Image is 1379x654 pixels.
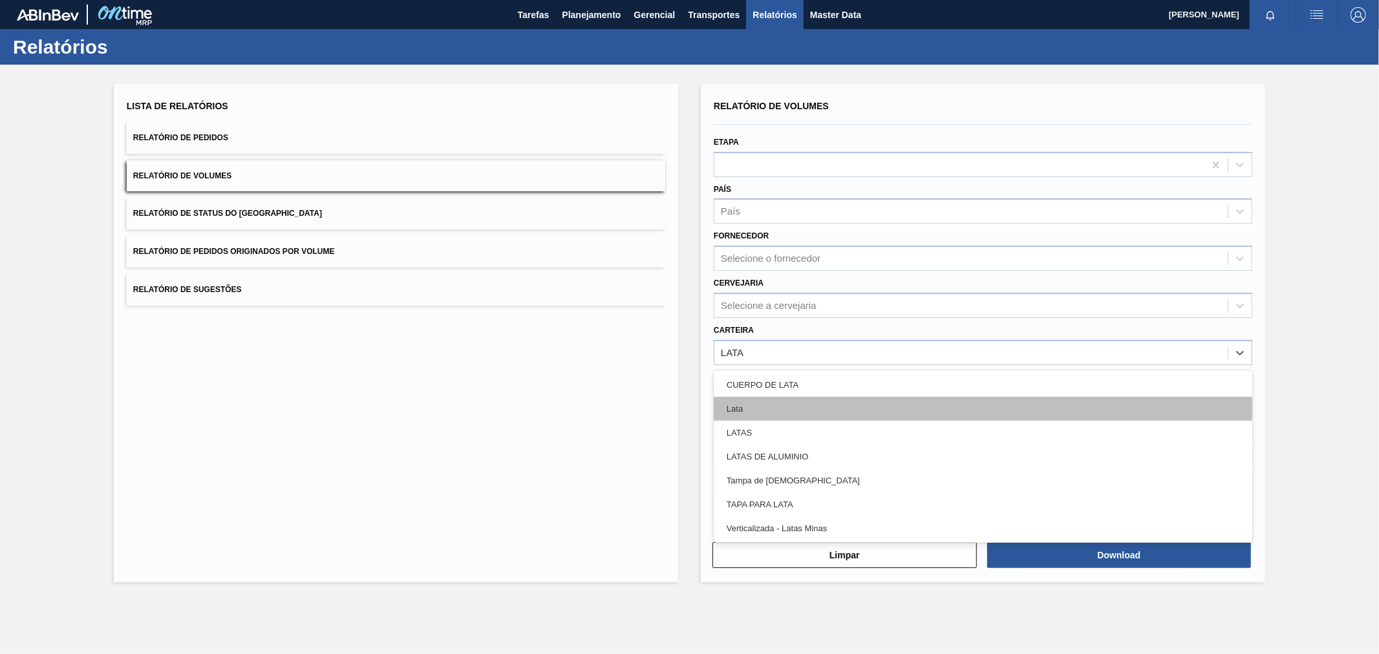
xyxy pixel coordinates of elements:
[518,7,550,23] span: Tarefas
[562,7,621,23] span: Planejamento
[127,236,665,268] button: Relatório de Pedidos Originados por Volume
[133,133,228,142] span: Relatório de Pedidos
[714,492,1252,516] div: TAPA PARA LATA
[127,274,665,306] button: Relatório de Sugestões
[721,253,820,264] div: Selecione o fornecedor
[17,9,79,21] img: TNhmsLtSVTkK8tSr43FrP2fwEKptu5GPRR3wAAAABJRU5ErkJggg==
[987,542,1252,568] button: Download
[714,279,764,288] label: Cervejaria
[810,7,861,23] span: Master Data
[127,198,665,229] button: Relatório de Status do [GEOGRAPHIC_DATA]
[1309,7,1325,23] img: userActions
[1351,7,1366,23] img: Logout
[714,138,739,147] label: Etapa
[721,300,817,311] div: Selecione a cervejaria
[714,373,1252,397] div: CUERPO DE LATA
[133,209,322,218] span: Relatório de Status do [GEOGRAPHIC_DATA]
[1250,6,1291,24] button: Notificações
[714,445,1252,469] div: LATAS DE ALUMINIO
[714,101,829,111] span: Relatório de Volumes
[634,7,676,23] span: Gerencial
[13,39,242,54] h1: Relatórios
[127,160,665,192] button: Relatório de Volumes
[712,542,977,568] button: Limpar
[714,185,731,194] label: País
[133,171,231,180] span: Relatório de Volumes
[688,7,740,23] span: Transportes
[714,469,1252,492] div: Tampa de [DEMOGRAPHIC_DATA]
[721,206,740,217] div: País
[714,516,1252,540] div: Verticalizada - Latas Minas
[714,326,754,335] label: Carteira
[714,421,1252,445] div: LATAS
[133,247,335,256] span: Relatório de Pedidos Originados por Volume
[753,7,796,23] span: Relatórios
[127,122,665,154] button: Relatório de Pedidos
[133,285,242,294] span: Relatório de Sugestões
[714,397,1252,421] div: Lata
[714,231,769,240] label: Fornecedor
[127,101,228,111] span: Lista de Relatórios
